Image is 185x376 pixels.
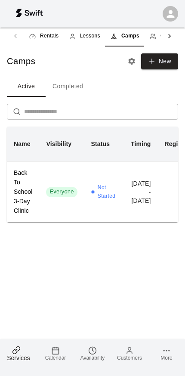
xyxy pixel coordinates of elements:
b: Timing [131,140,151,147]
span: Services [7,354,30,361]
a: Calendar [37,339,74,367]
button: New [141,53,178,69]
a: More [148,339,185,367]
span: Everyone [46,188,77,196]
div: navigation tabs [24,26,161,47]
button: Completed [46,76,90,97]
b: Name [14,140,31,147]
span: Availability [80,355,105,361]
span: Rentals [40,32,59,40]
b: Visibility [46,140,71,147]
button: Active [7,76,46,97]
span: More [160,355,172,361]
span: Lessons [80,32,101,40]
h6: Back To School 3-Day Clinic [14,168,32,216]
span: Customers [117,355,142,361]
span: Calendar [45,355,66,361]
h5: Camps [7,56,35,67]
button: Camp settings [125,55,138,68]
a: New [138,57,178,64]
span: Camps [121,32,139,40]
span: Not Started [98,183,117,201]
b: Status [91,140,110,147]
a: Customers [111,339,148,367]
a: Availability [74,339,111,367]
div: This service is visible to all of your customers [46,187,77,197]
td: [DATE] - [DATE] [124,161,158,222]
